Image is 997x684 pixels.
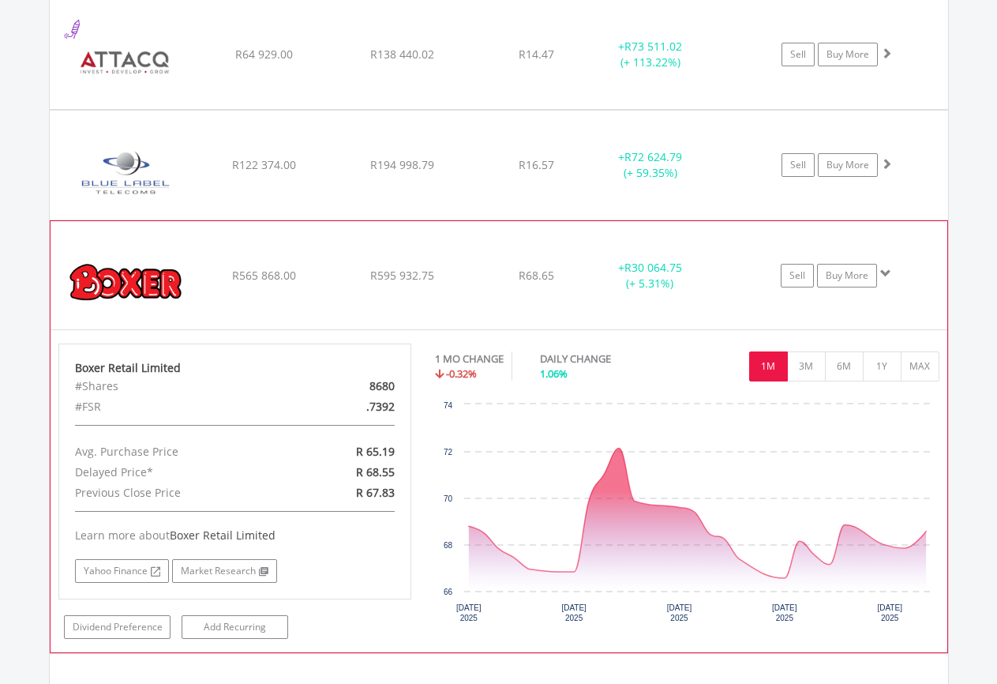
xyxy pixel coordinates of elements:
[540,351,666,366] div: DAILY CHANGE
[292,376,407,396] div: 8680
[435,351,504,366] div: 1 MO CHANGE
[58,241,194,325] img: EQU.ZA.BOX.png
[63,483,292,503] div: Previous Close Price
[63,376,292,396] div: #Shares
[781,153,815,177] a: Sell
[370,268,434,283] span: R595 932.75
[624,39,682,54] span: R73 511.02
[590,260,709,291] div: + (+ 5.31%)
[818,43,878,66] a: Buy More
[63,462,292,483] div: Delayed Price*
[540,366,568,381] span: 1.06%
[232,268,296,283] span: R565 868.00
[591,39,710,70] div: + (+ 113.22%)
[818,153,878,177] a: Buy More
[781,264,814,288] a: Sell
[444,494,453,503] text: 70
[58,130,193,216] img: EQU.ZA.BLU.png
[370,47,434,62] span: R138 440.02
[64,615,171,639] a: Dividend Preference
[172,559,277,583] a: Market Research
[292,396,407,417] div: .7392
[561,603,587,622] text: [DATE] 2025
[182,615,288,639] a: Add Recurring
[519,157,554,172] span: R16.57
[58,20,193,105] img: EQU.ZA.ATT.png
[435,396,939,633] div: Chart. Highcharts interactive chart.
[591,149,710,181] div: + (+ 59.35%)
[863,351,901,381] button: 1Y
[356,464,395,479] span: R 68.55
[901,351,939,381] button: MAX
[825,351,864,381] button: 6M
[519,268,554,283] span: R68.65
[170,528,275,543] span: Boxer Retail Limited
[235,47,293,62] span: R64 929.00
[75,559,169,583] a: Yahoo Finance
[817,264,877,288] a: Buy More
[519,47,554,62] span: R14.47
[435,396,939,633] svg: Interactive chart
[624,149,682,164] span: R72 624.79
[624,260,682,275] span: R30 064.75
[444,541,453,550] text: 68
[667,603,692,622] text: [DATE] 2025
[877,603,902,622] text: [DATE] 2025
[63,442,292,462] div: Avg. Purchase Price
[370,157,434,172] span: R194 998.79
[456,603,482,622] text: [DATE] 2025
[446,366,477,381] span: -0.32%
[772,603,797,622] text: [DATE] 2025
[75,360,395,376] div: Boxer Retail Limited
[63,396,292,417] div: #FSR
[781,43,815,66] a: Sell
[232,157,296,172] span: R122 374.00
[444,588,453,596] text: 66
[356,485,395,500] span: R 67.83
[444,401,453,410] text: 74
[787,351,826,381] button: 3M
[356,444,395,459] span: R 65.19
[75,528,395,543] div: Learn more about
[444,448,453,457] text: 72
[749,351,788,381] button: 1M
